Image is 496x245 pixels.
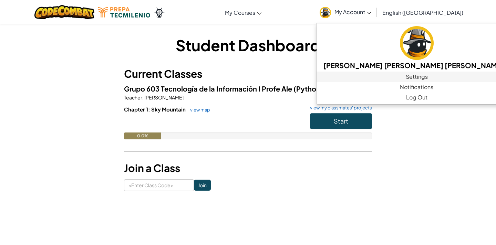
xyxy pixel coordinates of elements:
span: Chapter 1: Sky Mountain [124,106,187,113]
div: 0.0% [124,132,161,139]
input: Join [194,180,211,191]
input: <Enter Class Code> [124,179,194,191]
span: Notifications [400,83,433,91]
img: Tecmilenio logo [98,7,150,18]
span: (Python) [293,84,323,93]
h3: Join a Class [124,160,372,176]
button: Start [310,113,372,129]
h1: Student Dashboard [124,34,372,56]
a: view map [187,107,210,113]
span: Start [334,117,348,125]
a: English ([GEOGRAPHIC_DATA]) [379,3,467,22]
a: My Courses [221,3,265,22]
span: My Account [334,8,371,15]
img: Ozaria [154,7,165,18]
a: view my classmates' projects [307,106,372,110]
img: CodeCombat logo [34,5,95,19]
span: Grupo 603 Tecnología de la Información I Profe Ale [124,84,293,93]
span: : [142,94,144,100]
span: [PERSON_NAME] [144,94,184,100]
span: My Courses [225,9,255,16]
span: English ([GEOGRAPHIC_DATA]) [382,9,463,16]
a: My Account [316,1,375,23]
span: Teacher [124,94,142,100]
h3: Current Classes [124,66,372,82]
img: avatar [320,7,331,18]
img: avatar [400,26,434,60]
